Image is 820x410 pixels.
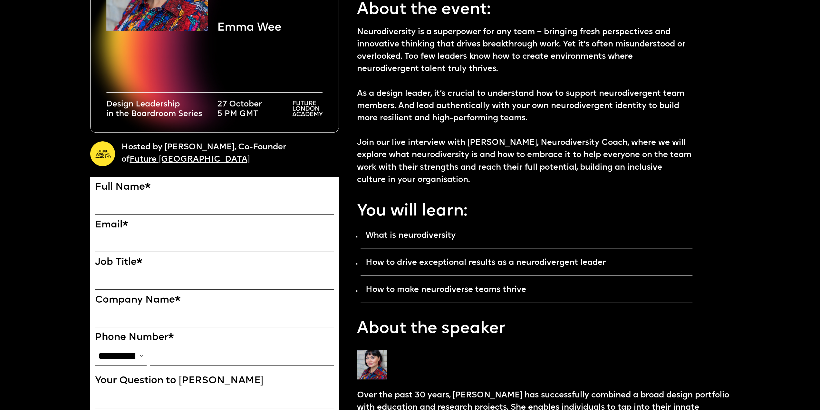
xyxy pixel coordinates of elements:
label: Phone Number [95,332,334,344]
a: Future [GEOGRAPHIC_DATA] [130,155,250,164]
img: A yellow circle with Future London Academy logo [90,141,115,166]
p: About the speaker [357,317,506,340]
strong: How to drive exceptional results as a neurodivergent leader [366,259,606,267]
p: Hosted by [PERSON_NAME], Co-Founder of [121,141,317,166]
label: Full Name [95,182,334,194]
strong: How to make neurodiverse teams thrive [366,286,526,294]
label: Email [95,219,334,231]
strong: What is neurodiversity [366,232,456,240]
p: You will learn: [357,196,693,224]
label: Your Question to [PERSON_NAME] [95,375,334,387]
p: Neurodiversity is a superpower for any team – bringing fresh perspectives and innovative thinking... [357,26,693,186]
label: Company Name [95,295,334,306]
label: Job Title [95,257,334,269]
